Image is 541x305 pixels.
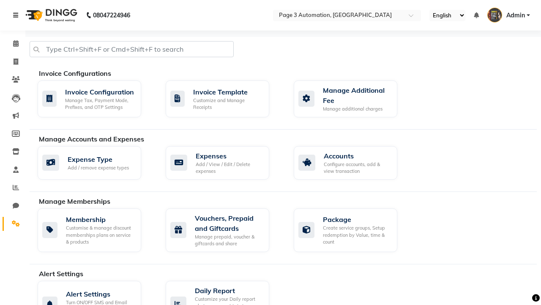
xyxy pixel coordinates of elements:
[195,233,262,247] div: Manage prepaid, voucher & giftcards and share
[294,80,409,117] a: Manage Additional FeeManage additional charges
[65,87,134,97] div: Invoice Configuration
[323,214,391,225] div: Package
[193,97,262,111] div: Customize and Manage Receipts
[487,8,502,22] img: Admin
[68,154,129,164] div: Expense Type
[38,208,153,252] a: MembershipCustomise & manage discount memberships plans on service & products
[22,3,79,27] img: logo
[323,105,391,113] div: Manage additional charges
[38,146,153,180] a: Expense TypeAdd / remove expense types
[323,85,391,105] div: Manage Additional Fee
[166,80,281,117] a: Invoice TemplateCustomize and Manage Receipts
[193,87,262,97] div: Invoice Template
[66,289,134,299] div: Alert Settings
[323,225,391,246] div: Create service groups, Setup redemption by Value, time & count
[38,80,153,117] a: Invoice ConfigurationManage Tax, Payment Mode, Prefixes, and OTP Settings
[324,151,391,161] div: Accounts
[324,161,391,175] div: Configure accounts, add & view transaction
[166,208,281,252] a: Vouchers, Prepaid and GiftcardsManage prepaid, voucher & giftcards and share
[196,161,262,175] div: Add / View / Edit / Delete expenses
[294,146,409,180] a: AccountsConfigure accounts, add & view transaction
[195,213,262,233] div: Vouchers, Prepaid and Giftcards
[506,11,525,20] span: Admin
[196,151,262,161] div: Expenses
[65,97,134,111] div: Manage Tax, Payment Mode, Prefixes, and OTP Settings
[30,41,234,57] input: Type Ctrl+Shift+F or Cmd+Shift+F to search
[68,164,129,172] div: Add / remove expense types
[294,208,409,252] a: PackageCreate service groups, Setup redemption by Value, time & count
[93,3,130,27] b: 08047224946
[66,225,134,246] div: Customise & manage discount memberships plans on service & products
[195,286,262,296] div: Daily Report
[66,214,134,225] div: Membership
[166,146,281,180] a: ExpensesAdd / View / Edit / Delete expenses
